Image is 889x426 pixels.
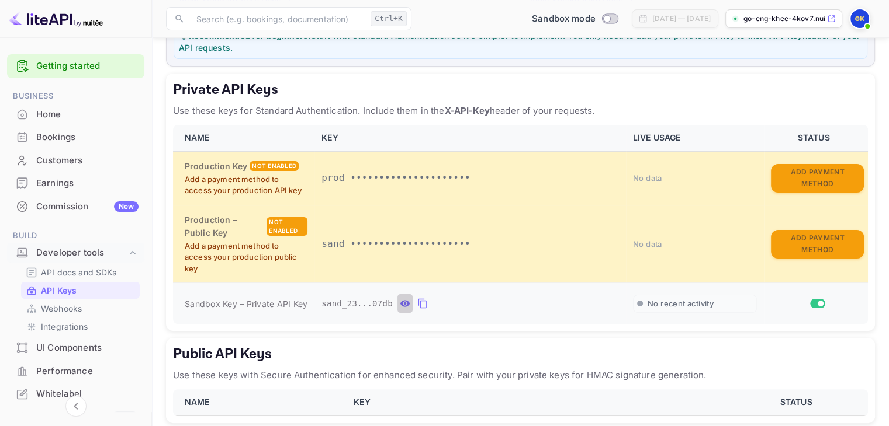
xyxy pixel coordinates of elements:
div: API docs and SDKs [21,264,140,281]
p: Add a payment method to access your production API key [185,174,307,197]
div: Earnings [36,177,139,190]
div: UI Components [7,337,144,359]
h5: Public API Keys [173,345,868,364]
div: Bookings [7,126,144,149]
div: Commission [36,200,139,214]
div: Performance [7,360,144,383]
div: Not enabled [267,217,307,236]
h5: Private API Keys [173,81,868,99]
a: Whitelabel [7,383,144,404]
div: Customers [36,154,139,167]
div: Whitelabel [36,387,139,401]
strong: X-API-Key [760,30,802,40]
p: prod_••••••••••••••••••••• [321,171,619,185]
div: Earnings [7,172,144,195]
p: API docs and SDKs [41,266,117,278]
a: Add Payment Method [771,238,864,248]
span: No data [633,239,662,249]
img: LiteAPI logo [9,9,103,28]
img: Go Eng Khee [850,9,869,28]
p: Add a payment method to access your production public key [185,240,307,275]
button: Collapse navigation [65,396,87,417]
th: KEY [314,125,626,151]
div: Home [7,103,144,126]
a: Integrations [26,320,135,333]
th: NAME [173,389,347,415]
span: No recent activity [648,299,714,309]
a: UI Components [7,337,144,358]
p: API Keys [41,284,77,296]
a: CommissionNew [7,195,144,217]
h6: Production – Public Key [185,214,264,239]
th: STATUS [764,125,868,151]
a: Getting started [36,60,139,73]
div: [DATE] — [DATE] [652,13,711,24]
th: STATUS [729,389,868,415]
p: Use these keys with Secure Authentication for enhanced security. Pair with your private keys for ... [173,368,868,382]
a: Bookings [7,126,144,148]
a: Home [7,103,144,125]
p: Use these keys for Standard Authentication. Include them in the header of your requests. [173,104,868,118]
div: Getting started [7,54,144,78]
div: Whitelabel [7,383,144,406]
div: Home [36,108,139,121]
div: CommissionNew [7,195,144,218]
div: Customers [7,149,144,172]
div: Not enabled [250,161,299,171]
div: New [114,201,139,212]
span: Sandbox Key – Private API Key [185,299,307,309]
a: Performance [7,360,144,382]
table: private api keys table [173,125,868,324]
div: Bookings [36,131,139,144]
div: Developer tools [7,243,144,263]
p: Webhooks [41,302,82,315]
table: public api keys table [173,389,868,416]
th: KEY [347,389,729,415]
span: Business [7,90,144,103]
a: Webhooks [26,302,135,315]
th: LIVE USAGE [626,125,764,151]
button: Add Payment Method [771,164,864,193]
h6: Production Key [185,160,247,173]
div: Performance [36,365,139,378]
div: Ctrl+K [371,11,407,26]
span: Build [7,229,144,242]
span: Sandbox mode [532,12,596,26]
div: Integrations [21,318,140,335]
th: NAME [173,125,314,151]
span: No data [633,173,662,183]
p: 💡 Start with Standard Authentication as it's simpler to implement. You only need to add your priv... [179,29,862,54]
p: Integrations [41,320,88,333]
div: Switch to Production mode [527,12,622,26]
strong: X-API-Key [444,105,489,116]
a: Customers [7,149,144,171]
div: Webhooks [21,300,140,317]
p: sand_••••••••••••••••••••• [321,237,619,251]
div: Developer tools [36,246,127,260]
a: Earnings [7,172,144,194]
a: API Keys [26,284,135,296]
div: API Keys [21,282,140,299]
a: API docs and SDKs [26,266,135,278]
div: UI Components [36,341,139,355]
span: sand_23...07db [321,298,393,310]
strong: Recommended for beginners: [189,30,311,40]
p: go-eng-khee-4kov7.nuit... [743,13,825,24]
button: Add Payment Method [771,230,864,259]
input: Search (e.g. bookings, documentation) [189,7,366,30]
a: Add Payment Method [771,172,864,182]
